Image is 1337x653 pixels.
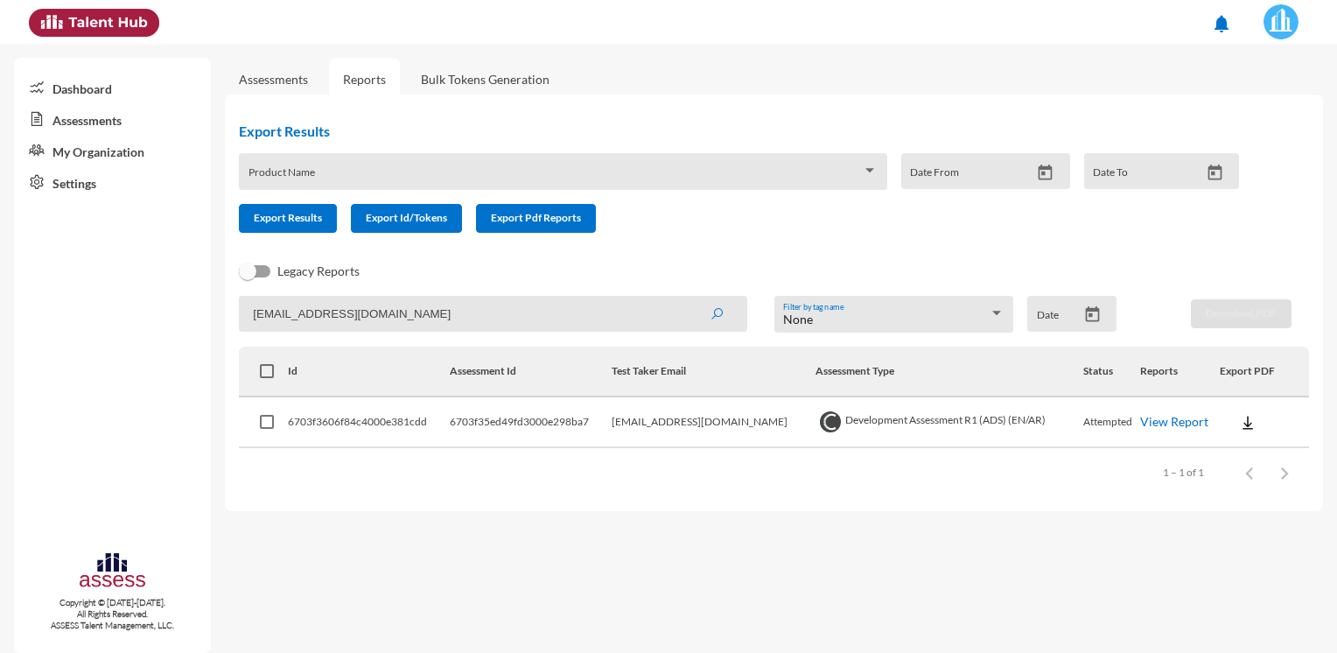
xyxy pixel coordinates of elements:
button: Next page [1267,455,1302,490]
button: Previous page [1232,455,1267,490]
span: Legacy Reports [277,261,360,282]
a: Reports [329,58,400,101]
button: Open calendar [1200,164,1230,182]
button: Open calendar [1030,164,1060,182]
a: My Organization [14,135,211,166]
th: Export PDF [1220,347,1309,397]
h2: Export Results [239,123,1253,139]
th: Assessment Type [815,347,1083,397]
a: Assessments [14,103,211,135]
th: Test Taker Email [612,347,816,397]
button: Export Id/Tokens [351,204,462,233]
a: Settings [14,166,211,198]
p: Copyright © [DATE]-[DATE]. All Rights Reserved. ASSESS Talent Management, LLC. [14,597,211,631]
td: Attempted [1083,397,1140,448]
button: Export Results [239,204,337,233]
a: Dashboard [14,72,211,103]
img: assesscompany-logo.png [78,551,147,593]
mat-paginator: Select page [239,448,1309,497]
span: Export Id/Tokens [366,211,447,224]
th: Assessment Id [450,347,612,397]
td: [EMAIL_ADDRESS][DOMAIN_NAME] [612,397,816,448]
button: Open calendar [1077,305,1108,324]
th: Reports [1140,347,1220,397]
span: Export Pdf Reports [491,211,581,224]
a: Bulk Tokens Generation [407,58,563,101]
div: 1 – 1 of 1 [1163,466,1204,479]
span: Download PDF [1206,306,1277,319]
a: View Report [1140,414,1208,429]
a: Assessments [239,72,308,87]
td: Development Assessment R1 (ADS) (EN/AR) [815,397,1083,448]
button: Export Pdf Reports [476,204,596,233]
th: Id [288,347,450,397]
span: Export Results [254,211,322,224]
span: None [783,312,813,326]
th: Status [1083,347,1140,397]
mat-icon: notifications [1211,13,1232,34]
input: Search by name, token, assessment type, etc. [239,296,747,332]
button: Download PDF [1191,299,1291,328]
td: 6703f3606f84c4000e381cdd [288,397,450,448]
td: 6703f35ed49fd3000e298ba7 [450,397,612,448]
